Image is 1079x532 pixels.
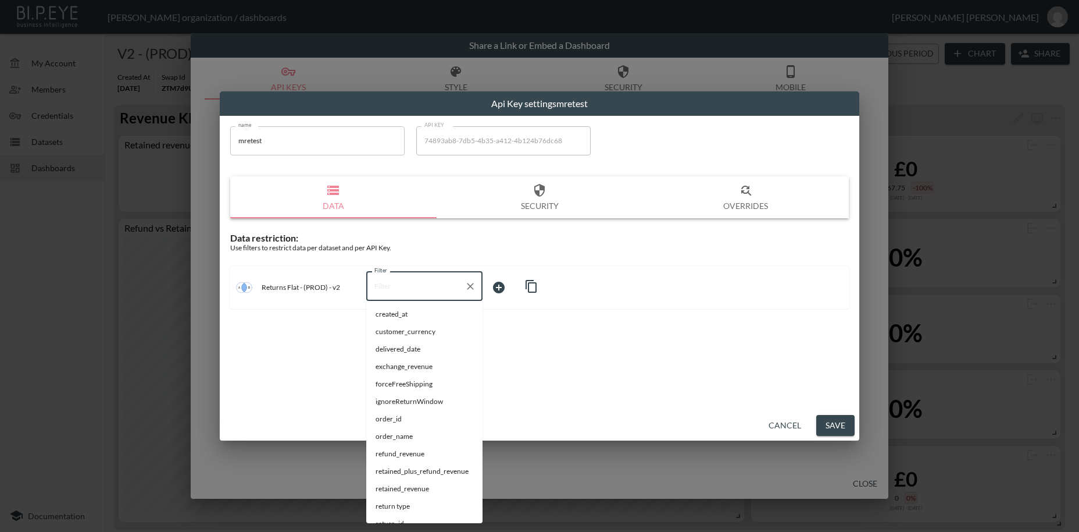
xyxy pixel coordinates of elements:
span: refund_revenue [376,449,473,459]
span: return_id [376,519,473,529]
span: retained_plus_refund_revenue [376,466,473,477]
span: forceFreeShipping [376,379,473,389]
button: Security [437,176,643,218]
span: exchange_revenue [376,361,473,372]
img: inner join icon [236,279,252,296]
span: Data restriction: [230,232,298,243]
span: order_name [376,431,473,442]
div: Use filters to restrict data per dataset and per API Key. [230,243,849,252]
button: Overrides [642,176,849,218]
span: return type [376,501,473,512]
h2: Api Key settings mretest [220,91,859,116]
span: retained_revenue [376,484,473,494]
button: Clear [462,278,478,295]
label: API KEY [424,121,445,129]
span: created_at [376,309,473,320]
p: Returns Flat - (PROD) - v2 [262,283,340,292]
span: customer_currency [376,327,473,337]
span: order_id [376,414,473,424]
input: Filter [371,277,460,296]
button: Cancel [764,415,806,437]
label: Filter [374,267,387,274]
button: Save [816,415,855,437]
button: Data [230,176,437,218]
span: ignoreReturnWindow [376,396,473,407]
span: delivered_date [376,344,473,354]
label: name [238,121,252,129]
